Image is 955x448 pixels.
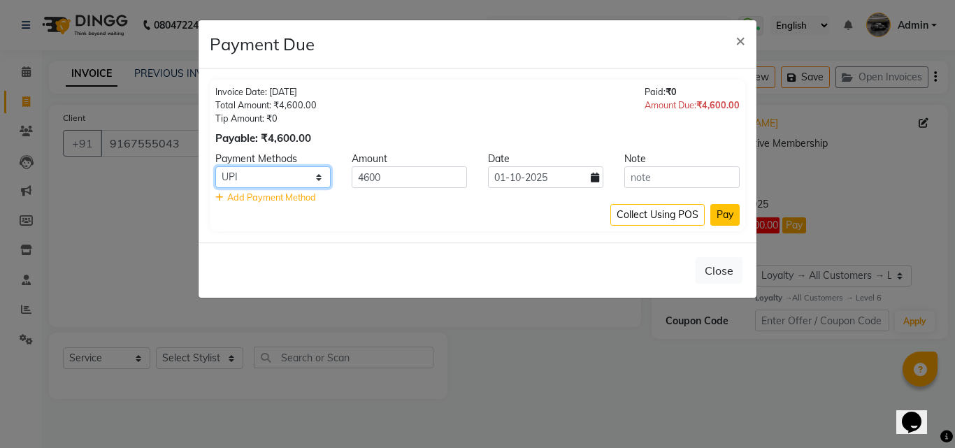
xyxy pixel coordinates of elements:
div: Payment Methods [205,152,341,166]
div: Tip Amount: ₹0 [215,112,317,125]
button: Collect Using POS [610,204,705,226]
input: Amount [352,166,467,188]
button: Close [696,257,742,284]
div: Amount Due: [645,99,740,112]
span: ₹4,600.00 [696,99,740,110]
button: Pay [710,204,740,226]
h4: Payment Due [210,31,315,57]
div: Note [614,152,750,166]
span: ₹0 [666,86,677,97]
div: Amount [341,152,477,166]
input: note [624,166,740,188]
span: × [735,29,745,50]
input: yyyy-mm-dd [488,166,603,188]
div: Invoice Date: [DATE] [215,85,317,99]
div: Payable: ₹4,600.00 [215,131,317,147]
iframe: chat widget [896,392,941,434]
span: Add Payment Method [227,192,316,203]
div: Date [477,152,614,166]
button: Close [724,20,756,59]
div: Paid: [645,85,740,99]
div: Total Amount: ₹4,600.00 [215,99,317,112]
